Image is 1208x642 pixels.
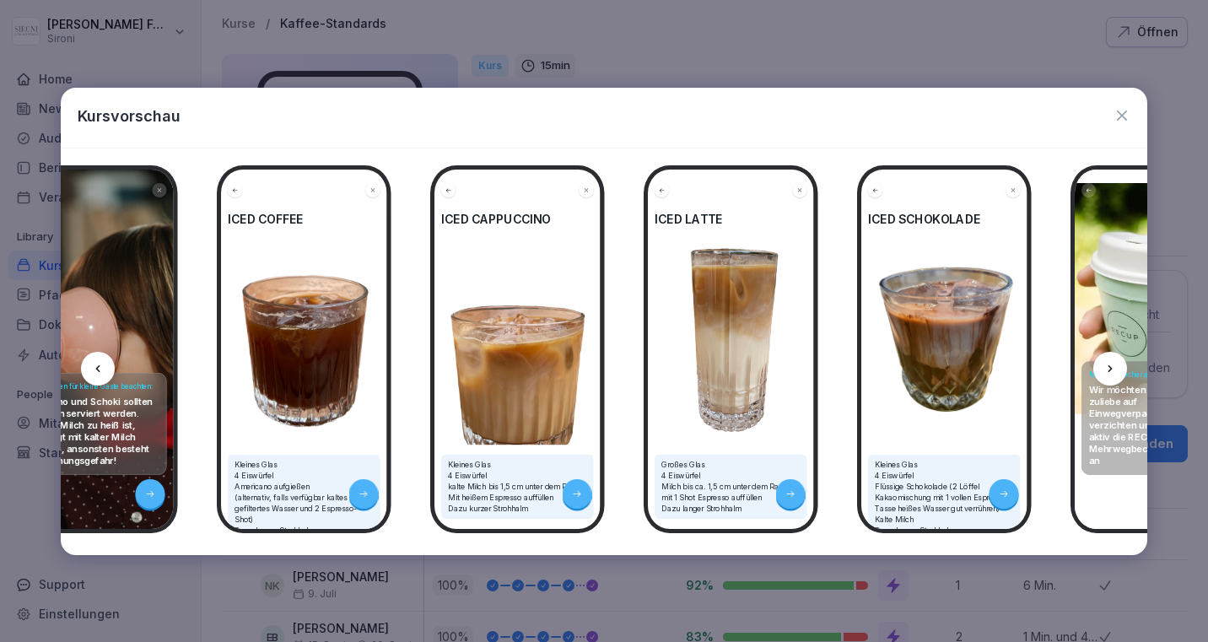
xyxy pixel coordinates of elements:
img: Bild und Text Vorschau [228,242,380,445]
p: Kleines Glas 4 Eiswürfel kalte Milch bis 1,5 cm unter dem Rand Mit heißem Espresso auffüllen Dazu... [448,459,587,514]
img: Bild und Text Vorschau [868,242,1021,445]
p: Babyccino und Schoki sollten nur warm serviert werden. Falls die Milch zu heiß ist, unbedingt mit... [21,395,159,466]
h4: ICED SCHOKOLADE [868,212,1021,226]
img: Bild und Text Vorschau [655,242,807,445]
h4: ICED COFFEE [228,212,380,226]
h4: ICED LATTE [655,212,807,226]
p: Kleines Glas 4 Eiswürfel Americano aufgießen (alternativ, falls verfügbar kaltes gefiltertes Wass... [235,459,374,536]
p: Großes Glas 4 Eiswürfel Milch bis ca. 1,5 cm unter dem Rand mit 1 Shot Espresso auffüllen Dazu la... [661,459,801,514]
p: Kursvorschau [78,105,181,127]
p: Kleines Glas 4 Eiswürfel Flüssige Schokolade (2 Löffel Kakaomischung mit 1 vollen Espresso-Tasse ... [875,459,1014,536]
h4: ICED CAPPUCCINO [441,212,594,226]
img: Bild und Text Vorschau [441,242,594,445]
h4: Bei Getränken für kleine Gäste beachten: [21,381,159,391]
